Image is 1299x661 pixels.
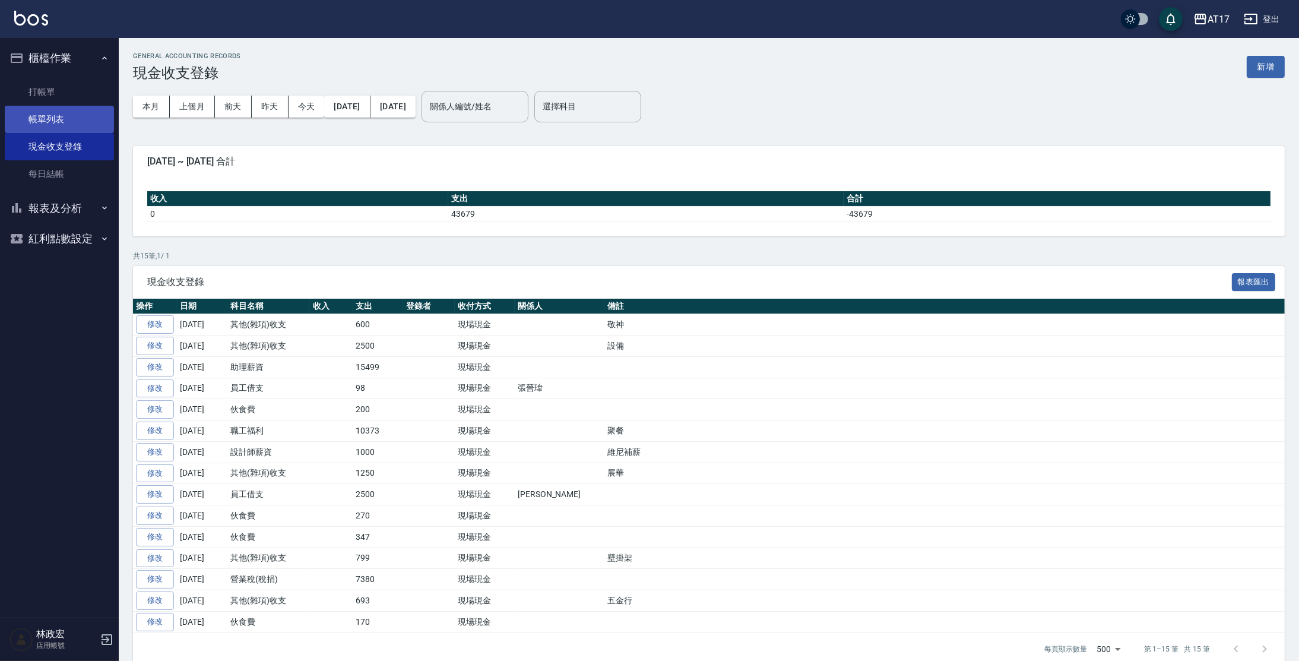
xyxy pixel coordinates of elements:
th: 收付方式 [455,299,515,314]
a: 修改 [136,422,174,440]
a: 修改 [136,337,174,355]
td: [DATE] [177,463,227,484]
td: 現場現金 [455,611,515,632]
td: 現場現金 [455,336,515,357]
td: 2500 [353,484,404,505]
span: 現金收支登錄 [147,276,1232,288]
button: 新增 [1247,56,1285,78]
td: 7380 [353,569,404,590]
a: 修改 [136,379,174,398]
td: [DATE] [177,356,227,378]
button: 登出 [1239,8,1285,30]
td: 助理薪資 [227,356,310,378]
td: 現場現金 [455,505,515,527]
td: [DATE] [177,548,227,569]
td: [DATE] [177,336,227,357]
p: 第 1–15 筆 共 15 筆 [1144,644,1210,654]
td: 伙食費 [227,399,310,420]
button: 前天 [215,96,252,118]
button: 本月 [133,96,170,118]
a: 每日結帳 [5,160,114,188]
td: 現場現金 [455,590,515,612]
td: 現場現金 [455,526,515,548]
td: 伙食費 [227,505,310,527]
button: 報表及分析 [5,193,114,224]
td: 張晉瑋 [515,378,604,399]
a: 修改 [136,507,174,525]
td: 其他(雜項)收支 [227,548,310,569]
button: 櫃檯作業 [5,43,114,74]
td: 0 [147,206,448,222]
a: 修改 [136,443,174,461]
td: 現場現金 [455,314,515,336]
td: 270 [353,505,404,527]
td: 600 [353,314,404,336]
span: [DATE] ~ [DATE] 合計 [147,156,1271,167]
button: 昨天 [252,96,289,118]
td: 設備 [604,336,1285,357]
th: 收入 [310,299,353,314]
div: AT17 [1208,12,1230,27]
button: [DATE] [324,96,370,118]
td: 10373 [353,420,404,442]
td: 伙食費 [227,526,310,548]
td: [DATE] [177,484,227,505]
th: 關係人 [515,299,604,314]
td: [DATE] [177,399,227,420]
td: 其他(雜項)收支 [227,336,310,357]
td: 其他(雜項)收支 [227,590,310,612]
td: [PERSON_NAME] [515,484,604,505]
img: Logo [14,11,48,26]
td: 伙食費 [227,611,310,632]
th: 合計 [844,191,1271,207]
th: 日期 [177,299,227,314]
a: 修改 [136,528,174,546]
td: [DATE] [177,505,227,527]
button: 今天 [289,96,325,118]
td: [DATE] [177,378,227,399]
a: 報表匯出 [1232,276,1276,287]
td: 聚餐 [604,420,1285,442]
button: 報表匯出 [1232,273,1276,292]
td: 現場現金 [455,399,515,420]
td: 現場現金 [455,463,515,484]
img: Person [9,628,33,651]
td: 現場現金 [455,378,515,399]
td: 五金行 [604,590,1285,612]
h2: GENERAL ACCOUNTING RECORDS [133,52,241,60]
td: 展華 [604,463,1285,484]
td: 98 [353,378,404,399]
a: 帳單列表 [5,106,114,133]
td: [DATE] [177,420,227,442]
a: 現金收支登錄 [5,133,114,160]
td: 設計師薪資 [227,441,310,463]
td: 敬神 [604,314,1285,336]
button: save [1159,7,1183,31]
a: 修改 [136,464,174,483]
td: 營業稅(稅捐) [227,569,310,590]
td: 693 [353,590,404,612]
td: 現場現金 [455,548,515,569]
th: 收入 [147,191,448,207]
td: [DATE] [177,314,227,336]
a: 新增 [1247,61,1285,72]
td: 其他(雜項)收支 [227,463,310,484]
td: -43679 [844,206,1271,222]
td: 職工福利 [227,420,310,442]
a: 修改 [136,549,174,568]
a: 修改 [136,592,174,610]
a: 修改 [136,358,174,377]
td: 現場現金 [455,356,515,378]
td: 2500 [353,336,404,357]
td: 347 [353,526,404,548]
a: 修改 [136,485,174,504]
td: [DATE] [177,441,227,463]
td: 1250 [353,463,404,484]
button: 上個月 [170,96,215,118]
a: 修改 [136,315,174,334]
button: [DATE] [370,96,416,118]
td: 43679 [448,206,844,222]
td: 200 [353,399,404,420]
th: 支出 [448,191,844,207]
a: 修改 [136,570,174,589]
